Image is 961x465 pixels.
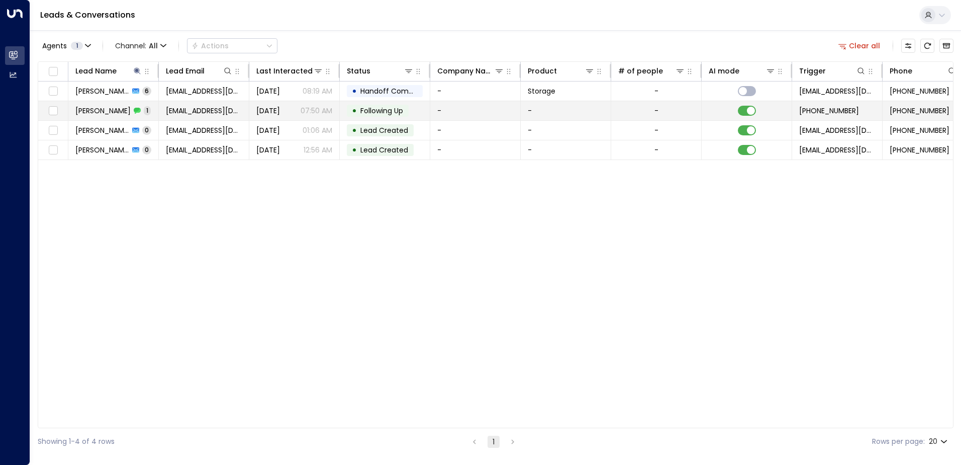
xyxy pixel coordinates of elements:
[360,145,408,155] span: Lead Created
[256,86,280,96] span: Oct 11, 2025
[352,141,357,159] div: •
[191,41,229,50] div: Actions
[709,65,739,77] div: AI mode
[521,140,611,160] td: -
[144,106,151,115] span: 1
[347,65,370,77] div: Status
[166,65,205,77] div: Lead Email
[528,65,595,77] div: Product
[38,39,94,53] button: Agents1
[47,144,59,157] span: Toggle select row
[654,125,658,135] div: -
[528,65,557,77] div: Product
[430,121,521,140] td: -
[360,125,408,135] span: Lead Created
[352,83,357,100] div: •
[360,106,403,116] span: Following Up
[618,65,663,77] div: # of people
[75,86,129,96] span: Azlinda Ariffin
[939,39,953,53] button: Archived Leads
[654,86,658,96] div: -
[47,124,59,137] span: Toggle select row
[256,145,280,155] span: Oct 07, 2025
[468,435,519,448] nav: pagination navigation
[75,65,117,77] div: Lead Name
[799,106,859,116] span: +447884180989
[75,106,131,116] span: Azlinda Ariffin
[890,145,949,155] span: +447884180989
[166,145,242,155] span: aeariffin@gmail.com
[890,125,949,135] span: +447884180989
[437,65,494,77] div: Company Name
[166,65,233,77] div: Lead Email
[352,102,357,119] div: •
[166,106,242,116] span: aeariffin@gmail.com
[166,86,242,96] span: aeariffin@gmail.com
[890,86,949,96] span: +447884180989
[430,82,521,101] td: -
[618,65,685,77] div: # of people
[890,106,949,116] span: +447884180989
[799,125,875,135] span: leads@space-station.co.uk
[47,105,59,117] span: Toggle select row
[187,38,277,53] div: Button group with a nested menu
[890,65,912,77] div: Phone
[256,106,280,116] span: Oct 09, 2025
[488,436,500,448] button: page 1
[834,39,885,53] button: Clear all
[352,122,357,139] div: •
[929,434,949,449] div: 20
[187,38,277,53] button: Actions
[528,86,555,96] span: Storage
[654,145,658,155] div: -
[47,85,59,98] span: Toggle select row
[142,145,151,154] span: 0
[75,65,142,77] div: Lead Name
[40,9,135,21] a: Leads & Conversations
[901,39,915,53] button: Customize
[709,65,776,77] div: AI mode
[47,65,59,78] span: Toggle select all
[111,39,170,53] span: Channel:
[42,42,67,49] span: Agents
[872,436,925,447] label: Rows per page:
[142,87,151,95] span: 6
[430,140,521,160] td: -
[799,145,875,155] span: leads@space-station.co.uk
[304,145,332,155] p: 12:56 AM
[111,39,170,53] button: Channel:All
[890,65,957,77] div: Phone
[521,101,611,120] td: -
[799,65,866,77] div: Trigger
[303,86,332,96] p: 08:19 AM
[347,65,414,77] div: Status
[301,106,332,116] p: 07:50 AM
[360,86,431,96] span: Handoff Completed
[256,65,313,77] div: Last Interacted
[166,125,242,135] span: aeariffin@gmail.com
[799,86,875,96] span: leads@space-station.co.uk
[521,121,611,140] td: -
[430,101,521,120] td: -
[303,125,332,135] p: 01:06 AM
[75,145,129,155] span: Azlinda Ariffin
[75,125,129,135] span: Azlinda Ariffin
[256,65,323,77] div: Last Interacted
[654,106,658,116] div: -
[38,436,115,447] div: Showing 1-4 of 4 rows
[799,65,826,77] div: Trigger
[149,42,158,50] span: All
[256,125,280,135] span: Oct 07, 2025
[437,65,504,77] div: Company Name
[920,39,934,53] span: Refresh
[71,42,83,50] span: 1
[142,126,151,134] span: 0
